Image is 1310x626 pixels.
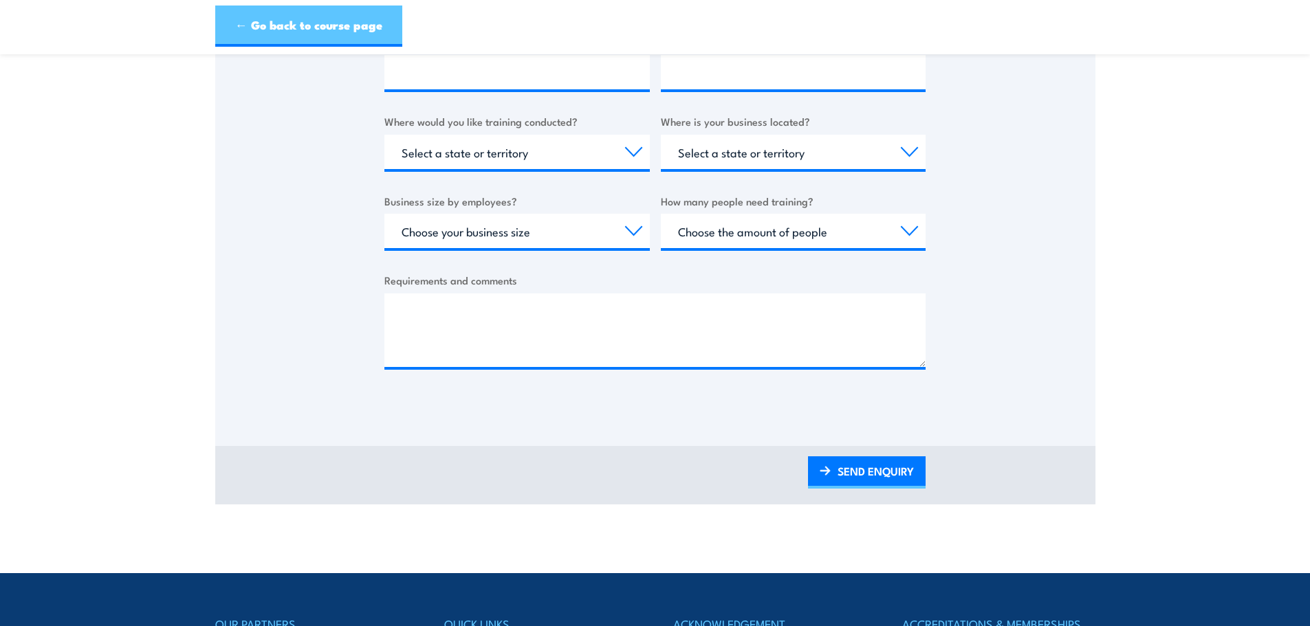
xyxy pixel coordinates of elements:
label: Where is your business located? [661,113,926,129]
label: How many people need training? [661,193,926,209]
a: SEND ENQUIRY [808,456,926,489]
label: Business size by employees? [384,193,650,209]
a: ← Go back to course page [215,5,402,47]
label: Requirements and comments [384,272,926,288]
label: Where would you like training conducted? [384,113,650,129]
